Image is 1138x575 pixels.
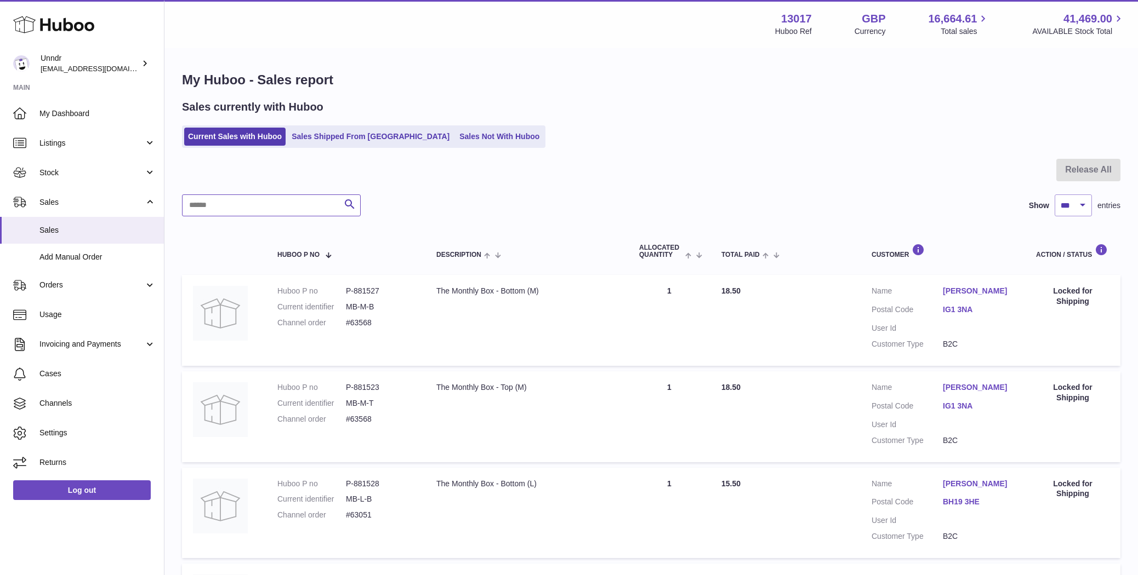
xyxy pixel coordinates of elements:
[872,382,943,395] dt: Name
[184,128,286,146] a: Current Sales with Huboo
[39,252,156,262] span: Add Manual Order
[943,531,1014,542] dd: B2C
[456,128,543,146] a: Sales Not With Huboo
[943,339,1014,349] dd: B2C
[941,26,989,37] span: Total sales
[346,382,414,393] dd: P-881523
[41,53,139,74] div: Unndr
[277,302,346,312] dt: Current identifier
[193,382,248,437] img: no-photo.jpg
[628,468,710,559] td: 1
[346,286,414,296] dd: P-881527
[39,108,156,119] span: My Dashboard
[872,339,943,349] dt: Customer Type
[39,138,144,148] span: Listings
[39,457,156,468] span: Returns
[346,302,414,312] dd: MB-M-B
[928,12,989,37] a: 16,664.61 Total sales
[872,244,1014,258] div: Customer
[41,64,161,73] span: [EMAIL_ADDRESS][DOMAIN_NAME]
[39,339,144,349] span: Invoicing and Payments
[872,401,943,414] dt: Postal Code
[721,286,741,295] span: 18.50
[277,479,346,489] dt: Huboo P no
[943,479,1014,489] a: [PERSON_NAME]
[277,286,346,296] dt: Huboo P no
[721,479,741,488] span: 15.50
[13,480,151,500] a: Log out
[277,318,346,328] dt: Channel order
[872,497,943,510] dt: Postal Code
[13,55,30,72] img: sofiapanwar@gmail.com
[872,286,943,299] dt: Name
[775,26,812,37] div: Huboo Ref
[182,71,1120,89] h1: My Huboo - Sales report
[346,510,414,520] dd: #63051
[436,479,617,489] div: The Monthly Box - Bottom (L)
[872,419,943,430] dt: User Id
[872,323,943,334] dt: User Id
[346,414,414,424] dd: #63568
[346,318,414,328] dd: #63568
[182,100,323,114] h2: Sales currently with Huboo
[1036,244,1109,258] div: Action / Status
[721,251,760,258] span: Total paid
[872,435,943,446] dt: Customer Type
[39,309,156,320] span: Usage
[628,371,710,462] td: 1
[436,286,617,296] div: The Monthly Box - Bottom (M)
[39,398,156,409] span: Channels
[943,286,1014,296] a: [PERSON_NAME]
[277,414,346,424] dt: Channel order
[1036,286,1109,307] div: Locked for Shipping
[781,12,812,26] strong: 13017
[346,398,414,409] dd: MB-M-T
[872,515,943,526] dt: User Id
[943,497,1014,507] a: BH19 3HE
[346,479,414,489] dd: P-881528
[1097,200,1120,211] span: entries
[288,128,453,146] a: Sales Shipped From [GEOGRAPHIC_DATA]
[943,382,1014,393] a: [PERSON_NAME]
[277,382,346,393] dt: Huboo P no
[39,225,156,235] span: Sales
[1063,12,1112,26] span: 41,469.00
[277,510,346,520] dt: Channel order
[855,26,886,37] div: Currency
[277,251,320,258] span: Huboo P no
[1032,26,1125,37] span: AVAILABLE Stock Total
[436,251,481,258] span: Description
[1032,12,1125,37] a: 41,469.00 AVAILABLE Stock Total
[39,369,156,379] span: Cases
[872,304,943,318] dt: Postal Code
[1029,200,1049,211] label: Show
[872,531,943,542] dt: Customer Type
[39,428,156,438] span: Settings
[628,275,710,366] td: 1
[862,12,885,26] strong: GBP
[39,197,144,208] span: Sales
[872,479,943,492] dt: Name
[639,244,682,258] span: ALLOCATED Quantity
[436,382,617,393] div: The Monthly Box - Top (M)
[39,280,144,290] span: Orders
[193,479,248,533] img: no-photo.jpg
[193,286,248,341] img: no-photo.jpg
[943,435,1014,446] dd: B2C
[277,494,346,504] dt: Current identifier
[277,398,346,409] dt: Current identifier
[928,12,977,26] span: 16,664.61
[1036,479,1109,499] div: Locked for Shipping
[39,168,144,178] span: Stock
[943,401,1014,411] a: IG1 3NA
[721,383,741,392] span: 18.50
[943,304,1014,315] a: IG1 3NA
[346,494,414,504] dd: MB-L-B
[1036,382,1109,403] div: Locked for Shipping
